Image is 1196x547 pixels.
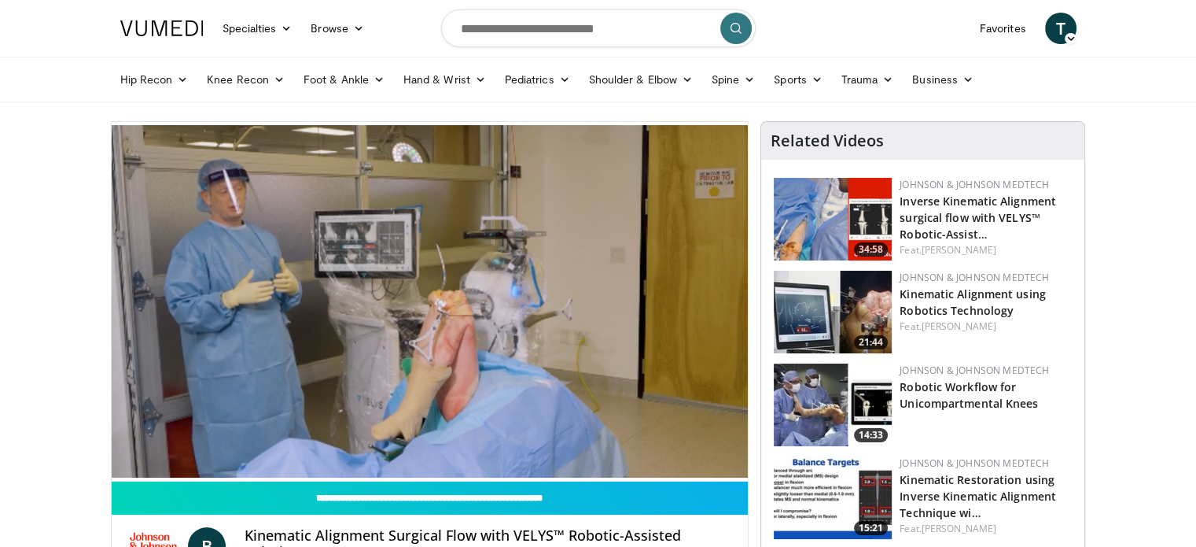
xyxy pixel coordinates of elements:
a: Browse [301,13,374,44]
a: [PERSON_NAME] [922,320,996,333]
img: ee2b8374-285b-46d5-a6ce-ca0bdefd4699.png.150x105_q85_crop-smart_upscale.png [774,178,892,261]
a: 14:33 [774,364,892,446]
a: T [1045,13,1076,44]
a: Sports [764,64,832,95]
a: Johnson & Johnson MedTech [900,271,1049,284]
img: 85482610-0380-4aae-aa4a-4a9be0c1a4f1.150x105_q85_crop-smart_upscale.jpg [774,271,892,353]
a: Pediatrics [495,64,580,95]
a: Inverse Kinematic Alignment surgical flow with VELYS™ Robotic-Assist… [900,194,1056,242]
span: 21:44 [854,335,888,349]
a: [PERSON_NAME] [922,243,996,257]
a: Hip Recon [111,64,198,95]
a: Kinematic Restoration using Inverse Kinematic Alignment Technique wi… [900,472,1056,520]
div: Feat. [900,320,1072,334]
span: 15:21 [854,521,888,535]
a: Shoulder & Elbow [580,64,702,95]
a: Hand & Wrist [394,64,495,95]
a: Specialties [213,13,302,44]
a: Robotic Workflow for Unicompartmental Knees [900,379,1038,411]
a: Spine [702,64,764,95]
img: c6830cff-7f4a-4323-a779-485c40836a20.150x105_q85_crop-smart_upscale.jpg [774,364,892,446]
a: Johnson & Johnson MedTech [900,456,1049,470]
img: c3704768-32c2-46ef-8634-98aedd80a818.150x105_q85_crop-smart_upscale.jpg [774,456,892,539]
a: Johnson & Johnson MedTech [900,364,1049,377]
a: Trauma [832,64,903,95]
a: Knee Recon [197,64,294,95]
video-js: Video Player [112,122,749,482]
img: VuMedi Logo [120,20,204,36]
a: Favorites [970,13,1036,44]
a: Johnson & Johnson MedTech [900,178,1049,191]
span: 34:58 [854,242,888,257]
span: 14:33 [854,428,888,442]
a: Business [903,64,983,95]
a: 34:58 [774,178,892,261]
div: Feat. [900,522,1072,536]
a: Kinematic Alignment using Robotics Technology [900,286,1046,318]
h4: Related Videos [771,131,884,150]
div: Feat. [900,243,1072,257]
a: Foot & Ankle [294,64,394,95]
a: 15:21 [774,456,892,539]
a: [PERSON_NAME] [922,522,996,535]
a: 21:44 [774,271,892,353]
input: Search topics, interventions [441,9,756,47]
